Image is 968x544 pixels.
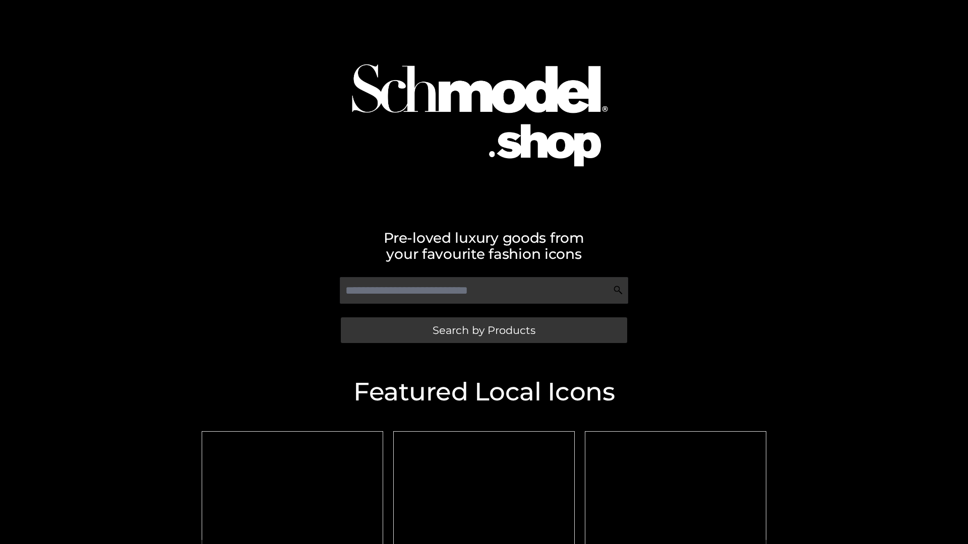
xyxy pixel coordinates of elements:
img: Search Icon [613,285,623,295]
h2: Pre-loved luxury goods from your favourite fashion icons [197,230,771,262]
a: Search by Products [341,317,627,343]
h2: Featured Local Icons​ [197,379,771,404]
span: Search by Products [433,325,535,335]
